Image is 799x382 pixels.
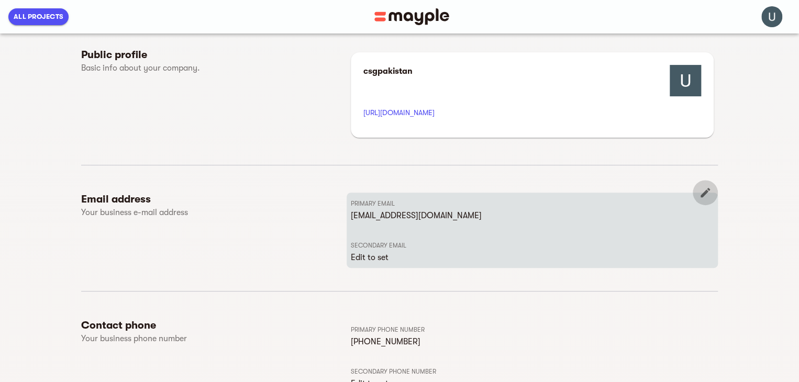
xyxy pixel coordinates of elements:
h6: Contact phone [81,319,347,332]
span: PRIMARY PHONE NUMBER [351,326,425,333]
button: All Projects [8,8,69,25]
span: All Projects [14,10,63,23]
span: SECONDARY PHONE NUMBER [351,368,436,375]
span: PRIMARY EMAIL [351,200,395,207]
p: Basic info about your company. [81,62,280,74]
p: csgpakistan [363,65,413,77]
h6: Email address [81,193,347,206]
p: Your business phone number [81,332,280,345]
img: project_owning_company_logo_mayple [670,65,701,96]
span: SECONDARY EMAIL [351,242,406,249]
p: Your business e-mail address [81,206,280,219]
img: Main logo [374,8,449,25]
p: Edit to set [351,251,714,264]
a: [URL][DOMAIN_NAME] [363,108,435,117]
p: [EMAIL_ADDRESS][DOMAIN_NAME] [351,209,714,222]
h6: Public profile [81,48,347,62]
img: yXKQo9TjRzaDC69SD35L [761,6,782,27]
p: [PHONE_NUMBER] [351,335,714,348]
